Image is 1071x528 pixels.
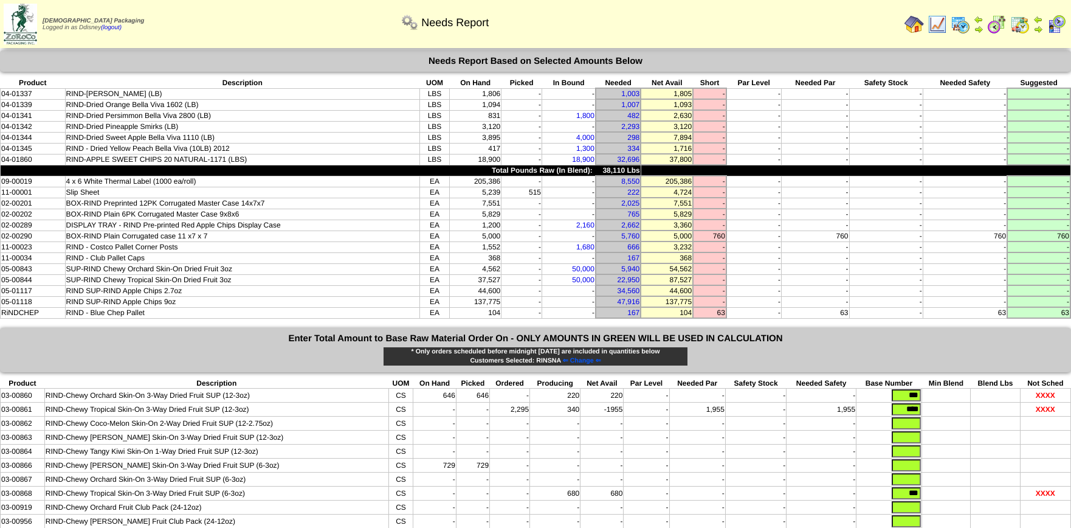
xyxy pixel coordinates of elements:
[576,111,594,120] a: 1,800
[563,357,601,364] span: ⇐ Change ⇐
[43,18,144,31] span: Logged in as Ddisney
[65,198,419,209] td: BOX-RIND Preprinted 12PK Corrugated Master Case 14x7x7
[782,209,849,220] td: -
[782,187,849,198] td: -
[641,209,693,220] td: 5,829
[501,132,542,143] td: -
[1007,99,1070,110] td: -
[419,296,449,307] td: EA
[849,220,923,231] td: -
[693,99,726,110] td: -
[782,241,849,252] td: -
[923,285,1007,296] td: -
[923,296,1007,307] td: -
[419,198,449,209] td: EA
[501,99,542,110] td: -
[923,274,1007,285] td: -
[450,143,501,154] td: 417
[923,241,1007,252] td: -
[641,132,693,143] td: 7,894
[450,220,501,231] td: 1,200
[542,296,595,307] td: -
[65,274,419,285] td: SUP-RIND Chewy Tropical Skin-On Dried Fruit 3oz
[641,231,693,241] td: 5,000
[693,296,726,307] td: -
[542,231,595,241] td: -
[4,4,37,44] img: zoroco-logo-small.webp
[450,241,501,252] td: 1,552
[726,110,782,121] td: -
[1,132,66,143] td: 04-01344
[419,176,449,187] td: EA
[1007,78,1070,88] th: Suggested
[849,209,923,220] td: -
[618,276,640,284] a: 22,950
[450,187,501,198] td: 5,239
[726,99,782,110] td: -
[849,154,923,165] td: -
[849,176,923,187] td: -
[849,198,923,209] td: -
[618,297,640,306] a: 47,916
[450,252,501,263] td: 368
[419,263,449,274] td: EA
[726,274,782,285] td: -
[904,15,924,34] img: home.gif
[1033,24,1043,34] img: arrowright.gif
[450,110,501,121] td: 831
[1007,132,1070,143] td: -
[501,285,542,296] td: -
[693,110,726,121] td: -
[693,88,726,99] td: -
[621,221,639,229] a: 2,662
[782,274,849,285] td: -
[572,155,594,164] a: 18,900
[782,132,849,143] td: -
[726,143,782,154] td: -
[782,176,849,187] td: -
[576,243,594,251] a: 1,680
[627,144,639,153] a: 334
[501,252,542,263] td: -
[641,187,693,198] td: 4,724
[542,176,595,187] td: -
[726,88,782,99] td: -
[542,187,595,198] td: -
[450,209,501,220] td: 5,829
[419,274,449,285] td: EA
[1007,154,1070,165] td: -
[1033,15,1043,24] img: arrowleft.gif
[65,231,419,241] td: BOX-RIND Plain Corrugated case 11 x7 x 7
[1007,209,1070,220] td: -
[693,231,726,241] td: 760
[1007,252,1070,263] td: -
[450,132,501,143] td: 3,895
[1047,15,1066,34] img: calendarcustomer.gif
[726,252,782,263] td: -
[641,88,693,99] td: 1,805
[726,154,782,165] td: -
[928,15,947,34] img: line_graph.gif
[1007,187,1070,198] td: -
[923,121,1007,132] td: -
[65,187,419,198] td: Slip Sheet
[65,296,419,307] td: RIND SUP-RIND Apple Chips 9oz
[1,296,66,307] td: 05-01118
[621,199,639,207] a: 2,025
[782,110,849,121] td: -
[1007,285,1070,296] td: -
[501,176,542,187] td: -
[1,99,66,110] td: 04-01339
[726,263,782,274] td: -
[1,263,66,274] td: 05-00843
[419,285,449,296] td: EA
[641,285,693,296] td: 44,600
[693,187,726,198] td: -
[782,99,849,110] td: -
[501,274,542,285] td: -
[450,88,501,99] td: 1,806
[726,296,782,307] td: -
[1010,15,1030,34] img: calendarinout.gif
[627,308,639,317] a: 167
[923,143,1007,154] td: -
